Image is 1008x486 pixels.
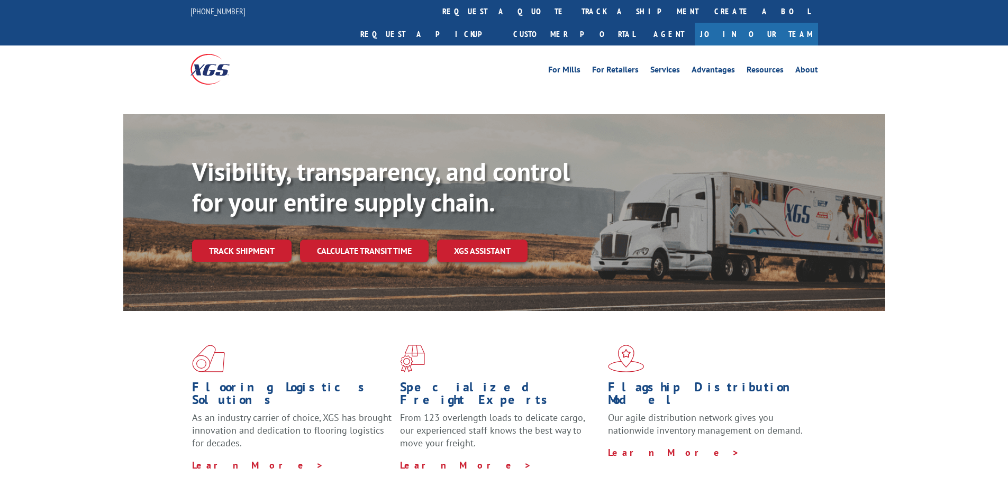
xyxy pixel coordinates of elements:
[192,240,292,262] a: Track shipment
[747,66,784,77] a: Resources
[505,23,643,45] a: Customer Portal
[190,6,246,16] a: [PHONE_NUMBER]
[795,66,818,77] a: About
[352,23,505,45] a: Request a pickup
[437,240,528,262] a: XGS ASSISTANT
[192,411,392,449] span: As an industry carrier of choice, XGS has brought innovation and dedication to flooring logistics...
[192,459,324,471] a: Learn More >
[300,240,429,262] a: Calculate transit time
[608,446,740,459] a: Learn More >
[608,381,808,411] h1: Flagship Distribution Model
[192,345,225,372] img: xgs-icon-total-supply-chain-intelligence-red
[400,381,600,411] h1: Specialized Freight Experts
[692,66,735,77] a: Advantages
[650,66,680,77] a: Services
[608,411,803,436] span: Our agile distribution network gives you nationwide inventory management on demand.
[400,459,532,471] a: Learn More >
[548,66,580,77] a: For Mills
[592,66,639,77] a: For Retailers
[192,381,392,411] h1: Flooring Logistics Solutions
[192,155,570,218] b: Visibility, transparency, and control for your entire supply chain.
[695,23,818,45] a: Join Our Team
[400,411,600,459] p: From 123 overlength loads to delicate cargo, our experienced staff knows the best way to move you...
[643,23,695,45] a: Agent
[400,345,425,372] img: xgs-icon-focused-on-flooring-red
[608,345,644,372] img: xgs-icon-flagship-distribution-model-red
